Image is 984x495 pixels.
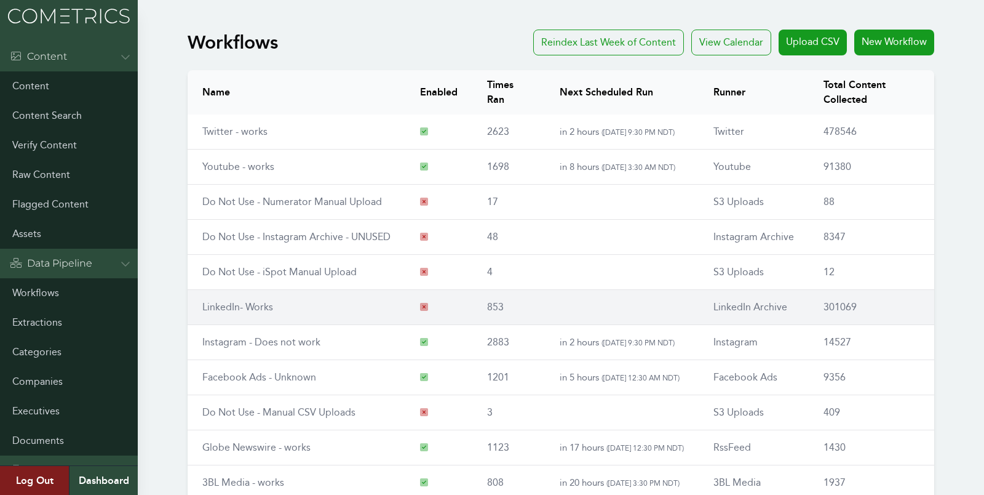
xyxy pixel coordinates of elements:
a: LinkedIn- Works [202,301,273,313]
td: Twitter [699,115,809,150]
span: ( [DATE] 9:30 PM NDT ) [601,127,675,137]
a: Reindex Last Week of Content [533,30,684,55]
p: in 2 hours [560,124,684,139]
td: 1698 [472,150,544,185]
th: Name [188,70,405,115]
a: Twitter - works [202,126,268,137]
p: in 8 hours [560,159,684,174]
td: 1430 [809,430,934,465]
p: in 5 hours [560,370,684,385]
td: 853 [472,290,544,325]
td: 4 [472,255,544,290]
p: in 17 hours [560,440,684,455]
td: 409 [809,395,934,430]
span: ( [DATE] 12:30 AM NDT ) [601,373,680,382]
th: Runner [699,70,809,115]
td: Instagram [699,325,809,360]
div: Data Pipeline [10,256,92,271]
p: in 2 hours [560,335,684,350]
td: 1201 [472,360,544,395]
h1: Workflows [188,31,278,54]
th: Enabled [405,70,472,115]
td: 88 [809,185,934,220]
td: 48 [472,220,544,255]
td: 301069 [809,290,934,325]
td: 3 [472,395,544,430]
a: New Workflow [854,30,934,55]
a: Do Not Use - Manual CSV Uploads [202,406,355,418]
td: 91380 [809,150,934,185]
td: Facebook Ads [699,360,809,395]
td: 2883 [472,325,544,360]
span: ( [DATE] 12:30 PM NDT ) [606,443,684,453]
a: Youtube - works [202,161,274,172]
a: Instagram - Does not work [202,336,320,348]
p: in 20 hours [560,475,684,490]
a: Dashboard [69,466,138,495]
div: View Calendar [691,30,771,55]
th: Next Scheduled Run [545,70,699,115]
td: RssFeed [699,430,809,465]
span: ( [DATE] 3:30 PM NDT ) [606,478,680,488]
span: ( [DATE] 9:30 PM NDT ) [601,338,675,347]
th: Times Ran [472,70,544,115]
td: S3 Uploads [699,185,809,220]
th: Total Content Collected [809,70,934,115]
td: 8347 [809,220,934,255]
span: ( [DATE] 3:30 AM NDT ) [601,163,675,172]
a: Globe Newswire - works [202,441,311,453]
td: 12 [809,255,934,290]
a: 3BL Media - works [202,477,284,488]
a: Do Not Use - iSpot Manual Upload [202,266,357,278]
td: 478546 [809,115,934,150]
a: Do Not Use - Numerator Manual Upload [202,196,382,207]
td: 17 [472,185,544,220]
td: Youtube [699,150,809,185]
td: LinkedIn Archive [699,290,809,325]
td: S3 Uploads [699,255,809,290]
a: Facebook Ads - Unknown [202,371,316,383]
td: 1123 [472,430,544,465]
td: S3 Uploads [699,395,809,430]
td: 9356 [809,360,934,395]
td: 2623 [472,115,544,150]
div: Admin [10,463,60,478]
a: Do Not Use - Instagram Archive - UNUSED [202,231,391,243]
div: Content [10,49,67,64]
td: 14527 [809,325,934,360]
td: Instagram Archive [699,220,809,255]
a: Upload CSV [779,30,847,55]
